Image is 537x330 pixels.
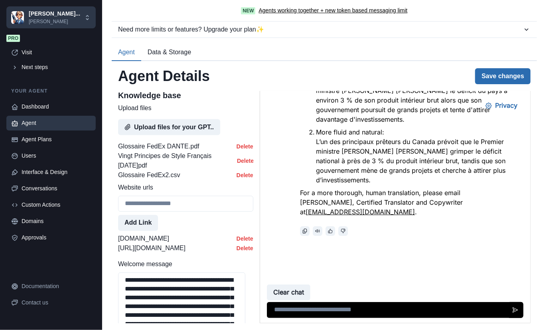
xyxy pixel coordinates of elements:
div: Approvals [22,233,91,242]
a: Agents working together + new token based messaging limit [259,6,407,15]
button: Delete [237,245,253,252]
div: Next steps [22,63,91,71]
label: Welcome message [118,260,249,269]
button: Delete [237,158,253,164]
h2: Knowledge base [118,91,253,100]
p: [DOMAIN_NAME] [118,234,169,244]
a: Documentation [6,279,96,294]
button: Chakra UI[PERSON_NAME]...[PERSON_NAME] [6,6,96,28]
p: [PERSON_NAME] [29,18,80,25]
div: Contact us [22,298,91,307]
label: Website urls [118,183,249,193]
div: Dashboard [22,103,91,111]
button: Save changes [475,68,531,84]
button: Add Link [118,215,158,231]
h2: Agent Details [118,67,210,85]
div: Custom Actions [22,201,91,209]
iframe: Agent Chat [260,91,530,323]
button: Delete [237,236,253,242]
div: Visit [22,48,91,57]
p: [PERSON_NAME]... [29,10,80,18]
img: Chakra UI [11,11,24,24]
button: Agent [112,44,141,61]
span: Pro [6,35,20,42]
div: Agent [22,119,91,127]
div: Agent Plans [22,135,91,144]
button: Clear chat [7,193,50,209]
div: Documentation [22,282,91,290]
div: Domains [22,217,91,225]
p: For a more thorough, human translation, please email [PERSON_NAME], Certified Translator and Copy... [40,97,256,125]
button: thumbs_up [65,135,75,144]
button: Copy [40,135,49,144]
a: [EMAIL_ADDRESS][DOMAIN_NAME] [45,117,155,124]
button: Data & Storage [141,44,197,61]
p: Your agent [6,87,96,95]
button: Delete [237,172,253,178]
button: Upload files for your GPT.. [118,119,220,135]
p: [URL][DOMAIN_NAME] [118,244,186,253]
div: Users [22,152,91,160]
button: Send message [247,211,263,227]
button: Delete [237,143,253,150]
p: Glossaire FedEx DANTE.pdf [118,142,199,151]
div: Interface & Design [22,168,91,176]
button: Privacy Settings [219,6,264,22]
span: New [241,7,255,14]
button: Read aloud [53,135,62,144]
div: Conversations [22,184,91,193]
p: Vingt Principes de Style Français [DATE]pdf [118,151,234,170]
p: Glossaire FedEx2.csv [118,170,180,180]
div: Need more limits or features? Upgrade your plan ✨ [118,25,523,34]
p: More fluid and natural: L’un des principaux prêteurs du Canada prévoit que le Premier ministre [P... [56,36,256,93]
button: thumbs_down [78,135,88,144]
button: Need more limits or features? Upgrade your plan✨ [112,22,537,38]
label: Upload files [118,103,249,113]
